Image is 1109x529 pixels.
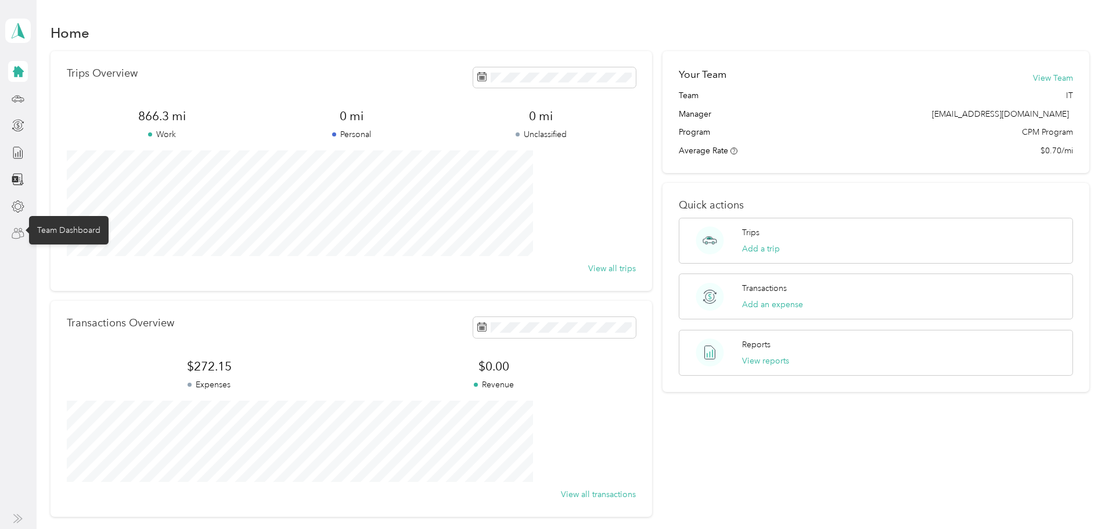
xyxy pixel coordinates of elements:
[67,108,257,124] span: 866.3 mi
[1022,126,1073,138] span: CPM Program
[679,126,710,138] span: Program
[1033,72,1073,84] button: View Team
[742,298,803,311] button: Add an expense
[742,355,789,367] button: View reports
[67,317,174,329] p: Transactions Overview
[1044,464,1109,529] iframe: Everlance-gr Chat Button Frame
[1040,145,1073,157] span: $0.70/mi
[351,358,636,375] span: $0.00
[679,199,1073,211] p: Quick actions
[679,67,726,82] h2: Your Team
[679,89,698,102] span: Team
[67,379,351,391] p: Expenses
[447,108,636,124] span: 0 mi
[29,216,109,244] div: Team Dashboard
[257,128,447,141] p: Personal
[447,128,636,141] p: Unclassified
[742,339,770,351] p: Reports
[67,128,257,141] p: Work
[588,262,636,275] button: View all trips
[742,243,780,255] button: Add a trip
[67,358,351,375] span: $272.15
[679,108,711,120] span: Manager
[67,67,138,80] p: Trips Overview
[679,146,728,156] span: Average Rate
[742,226,759,239] p: Trips
[1066,89,1073,102] span: IT
[742,282,787,294] p: Transactions
[561,488,636,501] button: View all transactions
[351,379,636,391] p: Revenue
[51,27,89,39] h1: Home
[932,109,1069,119] span: [EMAIL_ADDRESS][DOMAIN_NAME]
[257,108,447,124] span: 0 mi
